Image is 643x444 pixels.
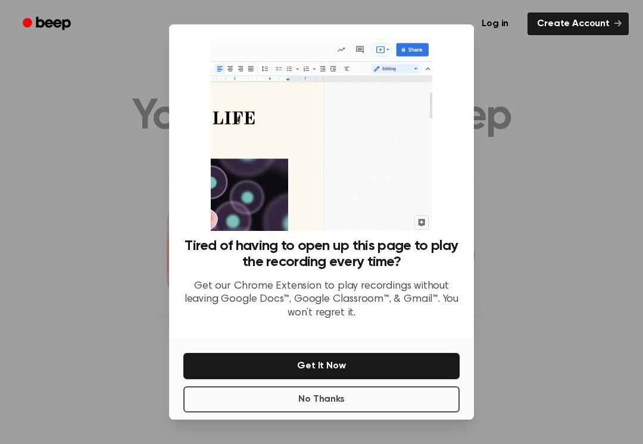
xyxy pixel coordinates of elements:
[14,12,82,36] a: Beep
[211,39,432,231] img: Beep extension in action
[183,386,460,412] button: No Thanks
[527,12,629,35] a: Create Account
[183,280,460,320] p: Get our Chrome Extension to play recordings without leaving Google Docs™, Google Classroom™, & Gm...
[183,353,460,379] button: Get It Now
[183,238,460,270] h3: Tired of having to open up this page to play the recording every time?
[470,10,520,37] a: Log in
